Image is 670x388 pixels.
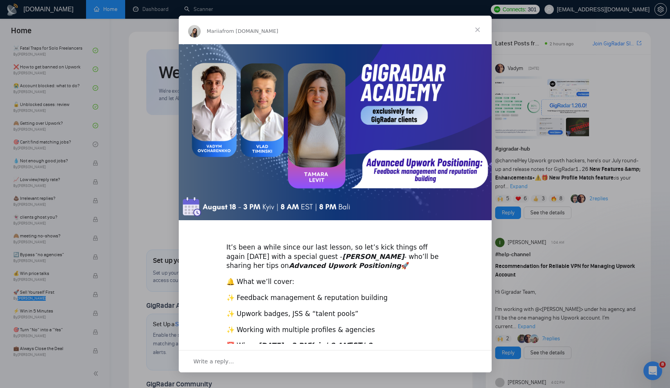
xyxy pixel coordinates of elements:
div: ✨ Feedback management & reputation building [226,293,444,303]
div: ✨ Upwork badges, JSS & “talent pools” [226,309,444,319]
i: [DATE] – 3 PM [258,341,310,349]
i: | 8 PM [226,341,372,359]
span: from [DOMAIN_NAME] [222,28,278,34]
div: 📅 When: [226,341,444,360]
div: Open conversation and reply [179,350,492,372]
span: Close [463,16,492,44]
i: Advanced Upwork Positioning [289,262,401,269]
i: | 8 AM [325,341,349,349]
div: ✨ Working with multiple profiles & agencies [226,325,444,335]
img: Profile image for Mariia [188,25,201,38]
i: [PERSON_NAME] [342,253,404,260]
b: Kyiv EST [GEOGRAPHIC_DATA] [226,341,372,359]
span: Write a reply… [194,356,234,366]
div: ​It’s been a while since our last lesson, so let’s kick things off again [DATE] with a special gu... [226,234,444,271]
div: 🔔 What we’ll cover: [226,277,444,287]
span: Mariia [207,28,223,34]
